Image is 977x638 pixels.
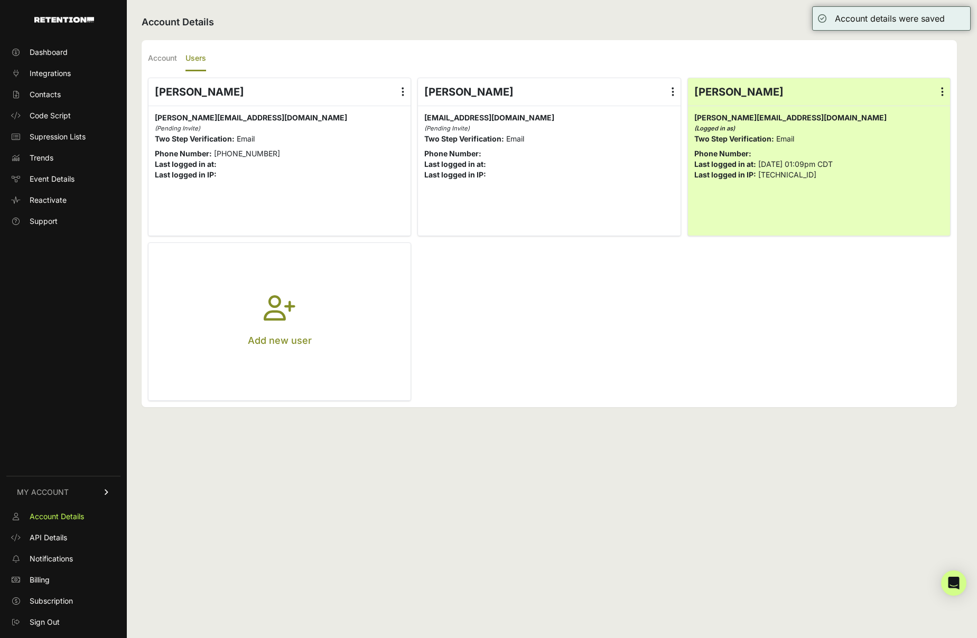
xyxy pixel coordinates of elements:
a: Sign Out [6,614,120,631]
strong: Last logged in IP: [424,170,486,179]
strong: Two Step Verification: [424,134,504,143]
a: Contacts [6,86,120,103]
span: [PHONE_NUMBER] [214,149,280,158]
i: (Logged in as) [694,125,735,132]
strong: Phone Number: [155,149,212,158]
div: [PERSON_NAME] [688,78,950,106]
span: Trends [30,153,53,163]
strong: Two Step Verification: [155,134,235,143]
a: Account Details [6,508,120,525]
a: Code Script [6,107,120,124]
a: Support [6,213,120,230]
span: Contacts [30,89,61,100]
span: Billing [30,575,50,585]
span: Email [776,134,794,143]
a: Integrations [6,65,120,82]
img: Retention.com [34,17,94,23]
a: Trends [6,149,120,166]
span: Sign Out [30,617,60,627]
p: Add new user [248,333,312,348]
div: [PERSON_NAME] [418,78,680,106]
strong: Last logged in IP: [155,170,217,179]
a: Billing [6,571,120,588]
span: Code Script [30,110,71,121]
span: [PERSON_NAME][EMAIL_ADDRESS][DOMAIN_NAME] [155,113,347,122]
strong: Two Step Verification: [694,134,774,143]
a: MY ACCOUNT [6,476,120,508]
a: Reactivate [6,192,120,209]
button: Add new user [148,243,411,400]
strong: Last logged in at: [694,159,756,168]
span: Dashboard [30,47,68,58]
label: Users [185,46,206,71]
a: Subscription [6,593,120,609]
span: Account Details [30,511,84,522]
span: Subscription [30,596,73,606]
span: Email [506,134,524,143]
span: Supression Lists [30,132,86,142]
strong: Last logged in at: [155,159,217,168]
a: Notifications [6,550,120,567]
span: [PERSON_NAME][EMAIL_ADDRESS][DOMAIN_NAME] [694,113,887,122]
span: Notifications [30,553,73,564]
span: Reactivate [30,195,67,205]
div: [PERSON_NAME] [148,78,411,106]
strong: Phone Number: [694,149,751,158]
i: (Pending Invite) [155,125,200,132]
a: Event Details [6,171,120,187]
span: [EMAIL_ADDRESS][DOMAIN_NAME] [424,113,554,122]
strong: Phone Number: [424,149,481,158]
i: (Pending Invite) [424,125,470,132]
span: MY ACCOUNT [17,487,69,498]
span: API Details [30,532,67,543]
strong: Last logged in IP: [694,170,756,179]
div: Open Intercom Messenger [941,570,966,596]
h2: Account Details [142,15,957,30]
a: API Details [6,529,120,546]
a: Dashboard [6,44,120,61]
a: Supression Lists [6,128,120,145]
strong: Last logged in at: [424,159,486,168]
label: Account [148,46,177,71]
span: [DATE] 01:09pm CDT [758,159,833,168]
span: [TECHNICAL_ID] [758,170,816,179]
span: Support [30,216,58,227]
div: Account details were saved [835,12,945,25]
span: Integrations [30,68,71,79]
span: Event Details [30,174,75,184]
span: Email [237,134,255,143]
